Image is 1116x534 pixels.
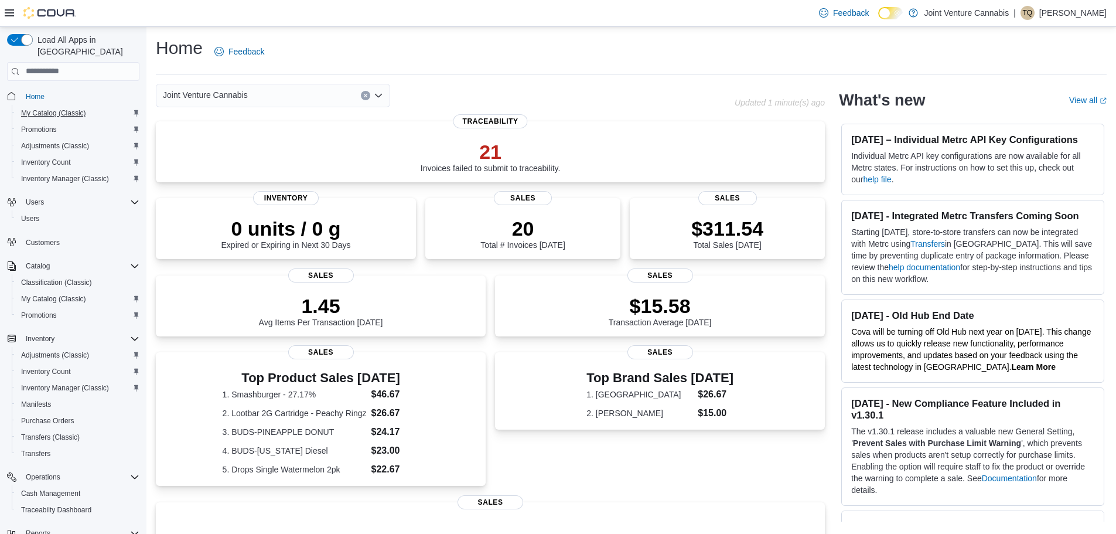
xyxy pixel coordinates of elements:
span: Customers [26,238,60,247]
span: Operations [26,472,60,482]
dt: 1. Smashburger - 27.17% [223,389,367,400]
div: Avg Items Per Transaction [DATE] [259,294,383,327]
span: Traceability [453,114,528,128]
span: Home [21,89,139,104]
span: Users [16,212,139,226]
button: Manifests [12,396,144,413]
h2: What's new [839,91,925,110]
span: Cash Management [16,487,139,501]
button: Transfers (Classic) [12,429,144,445]
span: Feedback [228,46,264,57]
span: Inventory Manager (Classic) [16,381,139,395]
button: Adjustments (Classic) [12,138,144,154]
span: Joint Venture Cannabis [163,88,248,102]
a: Customers [21,236,64,250]
p: Joint Venture Cannabis [924,6,1009,20]
span: Transfers (Classic) [21,433,80,442]
p: 1.45 [259,294,383,318]
input: Dark Mode [878,7,903,19]
a: View allExternal link [1069,96,1107,105]
dd: $22.67 [371,462,419,477]
span: Traceabilty Dashboard [21,505,91,515]
span: My Catalog (Classic) [21,294,86,304]
span: Sales [458,495,523,509]
button: Traceabilty Dashboard [12,502,144,518]
button: Promotions [12,121,144,138]
a: Promotions [16,123,62,137]
dd: $26.67 [698,387,733,402]
span: Inventory Manager (Classic) [21,174,109,183]
span: Inventory Count [21,158,71,167]
p: | [1013,6,1016,20]
a: My Catalog (Classic) [16,106,91,120]
a: Inventory Manager (Classic) [16,381,114,395]
span: Adjustments (Classic) [21,351,89,360]
p: The v1.30.1 release includes a valuable new General Setting, ' ', which prevents sales when produ... [851,426,1094,496]
div: Terrence Quarles [1021,6,1035,20]
a: Transfers [910,239,945,249]
span: Purchase Orders [16,414,139,428]
a: My Catalog (Classic) [16,292,91,306]
a: Adjustments (Classic) [16,139,94,153]
a: Transfers (Classic) [16,430,84,444]
div: Expired or Expiring in Next 30 Days [221,217,351,250]
span: Users [26,198,44,207]
span: Classification (Classic) [16,275,139,290]
button: Catalog [2,258,144,274]
button: Clear input [361,91,370,100]
span: Sales [627,268,693,283]
dd: $23.00 [371,444,419,458]
div: Total Sales [DATE] [691,217,763,250]
span: Home [26,92,45,101]
dd: $15.00 [698,406,733,420]
h3: Top Product Sales [DATE] [223,371,419,385]
a: Inventory Count [16,155,76,169]
button: Adjustments (Classic) [12,347,144,363]
span: Transfers [21,449,50,458]
button: Users [21,195,49,209]
span: Inventory Count [16,155,139,169]
button: Inventory Count [12,154,144,171]
p: [PERSON_NAME] [1039,6,1107,20]
span: Inventory [26,334,54,343]
a: Feedback [814,1,873,25]
a: Documentation [982,474,1037,483]
button: Customers [2,234,144,251]
button: My Catalog (Classic) [12,105,144,121]
dd: $24.17 [371,425,419,439]
span: Catalog [21,259,139,273]
span: Purchase Orders [21,416,74,426]
span: Manifests [16,397,139,411]
span: Adjustments (Classic) [21,141,89,151]
span: Inventory Count [16,365,139,379]
img: Cova [23,7,76,19]
span: My Catalog (Classic) [16,106,139,120]
span: Inventory Count [21,367,71,376]
p: $311.54 [691,217,763,240]
span: Load All Apps in [GEOGRAPHIC_DATA] [33,34,139,57]
a: Inventory Manager (Classic) [16,172,114,186]
a: Learn More [1012,362,1056,372]
span: Cova will be turning off Old Hub next year on [DATE]. This change allows us to quickly release ne... [851,327,1091,372]
a: Users [16,212,44,226]
a: Promotions [16,308,62,322]
button: Catalog [21,259,54,273]
p: 20 [480,217,565,240]
button: Inventory Manager (Classic) [12,380,144,396]
p: 21 [421,140,561,164]
button: Promotions [12,307,144,324]
span: Traceabilty Dashboard [16,503,139,517]
span: Promotions [21,125,57,134]
button: Home [2,88,144,105]
a: help documentation [889,263,960,272]
a: Feedback [210,40,269,63]
p: Starting [DATE], store-to-store transfers can now be integrated with Metrc using in [GEOGRAPHIC_D... [851,226,1094,285]
a: help file [863,175,891,184]
button: Operations [21,470,65,484]
p: Individual Metrc API key configurations are now available for all Metrc states. For instructions ... [851,150,1094,185]
h1: Home [156,36,203,60]
button: Inventory Count [12,363,144,380]
dd: $46.67 [371,387,419,402]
